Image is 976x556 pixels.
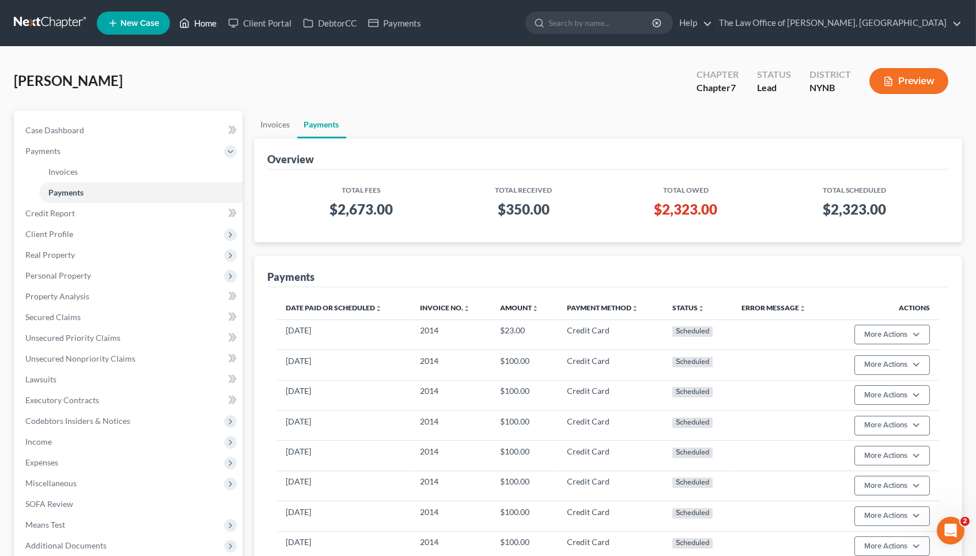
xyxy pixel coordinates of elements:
[960,517,970,526] span: 2
[25,395,99,405] span: Executory Contracts
[558,320,663,350] td: Credit Card
[411,441,491,471] td: 2014
[491,410,558,440] td: $100.00
[602,179,770,196] th: Total Owed
[869,68,948,94] button: Preview
[672,448,713,458] div: Scheduled
[16,120,243,141] a: Case Dashboard
[411,410,491,440] td: 2014
[254,111,297,138] a: Invoices
[16,390,243,411] a: Executory Contracts
[937,517,964,544] iframe: Intercom live chat
[558,471,663,501] td: Credit Card
[491,350,558,380] td: $100.00
[25,250,75,260] span: Real Property
[286,200,437,219] h3: $2,673.00
[697,68,739,81] div: Chapter
[25,291,89,301] span: Property Analysis
[286,303,383,312] a: Date Paid or Scheduledunfold_more
[297,13,362,33] a: DebtorCC
[567,303,638,312] a: Payment Methodunfold_more
[558,501,663,531] td: Credit Card
[854,506,930,526] button: More Actions
[854,385,930,405] button: More Actions
[757,68,791,81] div: Status
[558,410,663,440] td: Credit Card
[14,72,123,89] span: [PERSON_NAME]
[491,471,558,501] td: $100.00
[25,125,84,135] span: Case Dashboard
[25,333,120,343] span: Unsecured Priority Claims
[631,305,638,312] i: unfold_more
[222,13,297,33] a: Client Portal
[829,296,939,320] th: Actions
[491,380,558,410] td: $100.00
[672,357,713,367] div: Scheduled
[420,303,470,312] a: Invoice No.unfold_more
[362,13,427,33] a: Payments
[809,81,851,95] div: NYNB
[25,229,73,239] span: Client Profile
[277,441,411,471] td: [DATE]
[16,369,243,390] a: Lawsuits
[757,81,791,95] div: Lead
[455,200,592,219] h3: $350.00
[25,354,135,363] span: Unsecured Nonpriority Claims
[672,303,705,312] a: Statusunfold_more
[16,203,243,224] a: Credit Report
[558,380,663,410] td: Credit Card
[697,81,739,95] div: Chapter
[446,179,602,196] th: Total Received
[672,508,713,519] div: Scheduled
[25,416,130,426] span: Codebtors Insiders & Notices
[854,325,930,344] button: More Actions
[854,446,930,465] button: More Actions
[411,471,491,501] td: 2014
[25,146,60,156] span: Payments
[742,303,806,312] a: Error Messageunfold_more
[25,374,56,384] span: Lawsuits
[672,418,713,428] div: Scheduled
[491,501,558,531] td: $100.00
[548,12,654,33] input: Search by name...
[854,355,930,375] button: More Actions
[463,305,470,312] i: unfold_more
[491,320,558,350] td: $23.00
[411,350,491,380] td: 2014
[277,380,411,410] td: [DATE]
[674,13,712,33] a: Help
[25,208,75,218] span: Credit Report
[854,476,930,495] button: More Actions
[780,200,930,219] h3: $2,323.00
[854,536,930,556] button: More Actions
[120,19,159,28] span: New Case
[25,540,107,550] span: Additional Documents
[16,348,243,369] a: Unsecured Nonpriority Claims
[770,179,939,196] th: Total Scheduled
[48,187,84,197] span: Payments
[16,307,243,328] a: Secured Claims
[799,305,806,312] i: unfold_more
[672,387,713,397] div: Scheduled
[25,312,81,322] span: Secured Claims
[268,152,315,166] div: Overview
[277,501,411,531] td: [DATE]
[277,410,411,440] td: [DATE]
[39,161,243,182] a: Invoices
[532,305,539,312] i: unfold_more
[25,478,77,488] span: Miscellaneous
[376,305,383,312] i: unfold_more
[277,471,411,501] td: [DATE]
[611,200,761,219] h3: $2,323.00
[411,380,491,410] td: 2014
[25,271,91,280] span: Personal Property
[16,286,243,307] a: Property Analysis
[268,270,315,284] div: Payments
[277,350,411,380] td: [DATE]
[491,441,558,471] td: $100.00
[25,520,65,529] span: Means Test
[713,13,962,33] a: The Law Office of [PERSON_NAME], [GEOGRAPHIC_DATA]
[731,82,736,93] span: 7
[48,167,78,176] span: Invoices
[411,501,491,531] td: 2014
